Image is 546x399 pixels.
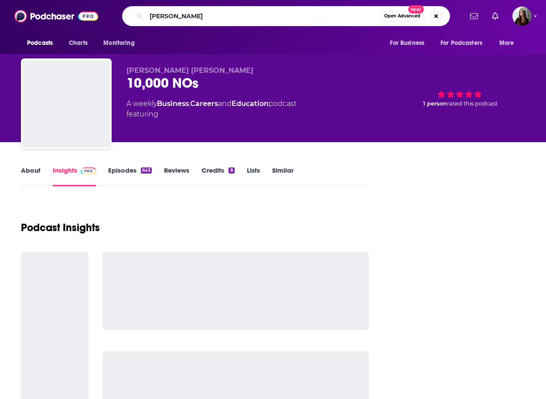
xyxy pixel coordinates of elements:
[21,166,41,186] a: About
[201,166,234,186] a: Credits8
[488,9,502,24] a: Show notifications dropdown
[146,9,380,23] input: Search podcasts, credits, & more...
[394,66,525,120] div: 1 personrated this podcast
[53,166,96,186] a: InsightsPodchaser Pro
[512,7,532,26] span: Logged in as bnmartinn
[247,166,260,186] a: Lists
[408,5,424,14] span: New
[164,166,189,186] a: Reviews
[141,167,152,174] div: 643
[189,99,190,108] span: ,
[122,6,450,26] div: Search podcasts, credits, & more...
[423,100,447,107] span: 1 person
[218,99,232,108] span: and
[126,109,297,119] span: featuring
[512,7,532,26] img: User Profile
[21,35,64,51] button: open menu
[512,7,532,26] button: Show profile menu
[499,37,514,49] span: More
[384,14,420,18] span: Open Advanced
[108,166,152,186] a: Episodes643
[103,37,134,49] span: Monitoring
[63,35,93,51] a: Charts
[229,167,234,174] div: 8
[493,35,525,51] button: open menu
[435,35,495,51] button: open menu
[126,66,253,75] span: [PERSON_NAME] [PERSON_NAME]
[440,37,482,49] span: For Podcasters
[467,9,481,24] a: Show notifications dropdown
[81,167,96,174] img: Podchaser Pro
[232,99,269,108] a: Education
[380,11,424,21] button: Open AdvancedNew
[384,35,435,51] button: open menu
[21,221,100,234] h1: Podcast Insights
[14,8,98,24] img: Podchaser - Follow, Share and Rate Podcasts
[97,35,146,51] button: open menu
[190,99,218,108] a: Careers
[126,99,297,119] div: A weekly podcast
[27,37,53,49] span: Podcasts
[157,99,189,108] a: Business
[69,37,88,49] span: Charts
[272,166,293,186] a: Similar
[447,100,498,107] span: rated this podcast
[390,37,424,49] span: For Business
